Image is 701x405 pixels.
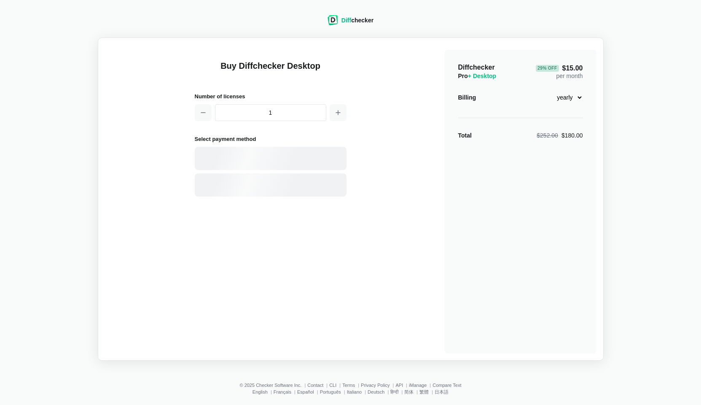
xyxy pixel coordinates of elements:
a: Privacy Policy [361,383,389,388]
img: Diffchecker logo [328,15,338,25]
div: Billing [458,93,476,102]
a: Français [274,389,291,394]
a: 繁體 [419,389,429,394]
h2: Number of licenses [195,92,346,101]
span: $15.00 [536,65,583,72]
a: Deutsch [368,389,384,394]
a: Português [320,389,341,394]
a: Español [297,389,314,394]
a: iManage [409,383,427,388]
a: CLI [329,383,336,388]
span: Pro [458,73,497,79]
a: हिन्दी [390,389,398,394]
h2: Select payment method [195,135,346,143]
strong: Total [458,132,472,139]
a: Italiano [347,389,362,394]
div: $180.00 [537,131,583,140]
input: 1 [215,104,326,121]
a: Contact [307,383,323,388]
span: Diffchecker [458,64,495,71]
span: + Desktop [468,73,496,79]
div: per month [536,63,583,80]
div: checker [341,16,373,24]
a: Diffchecker logoDiffchecker [328,20,373,27]
a: API [395,383,403,388]
li: © 2025 Checker Software Inc. [239,383,307,388]
a: English [252,389,268,394]
a: Compare Text [432,383,461,388]
span: Diff [341,17,351,24]
a: Terms [342,383,355,388]
div: 29 % Off [536,65,559,72]
a: 日本語 [435,389,449,394]
a: 简体 [404,389,414,394]
span: $252.00 [537,132,558,139]
h1: Buy Diffchecker Desktop [195,60,346,82]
